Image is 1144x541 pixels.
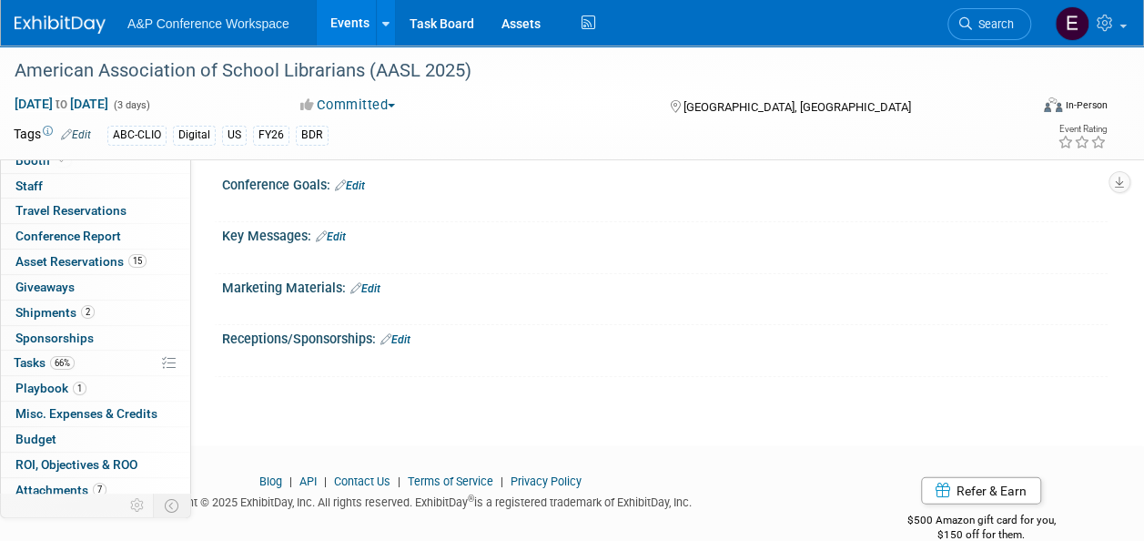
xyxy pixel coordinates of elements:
a: Terms of Service [408,475,493,488]
img: Format-Inperson.png [1044,97,1062,112]
a: Tasks66% [1,351,190,375]
td: Personalize Event Tab Strip [122,494,154,517]
img: ExhibitDay [15,15,106,34]
div: Event Format [948,95,1108,122]
a: Misc. Expenses & Credits [1,402,190,426]
span: 66% [50,356,75,370]
a: Travel Reservations [1,199,190,223]
span: A&P Conference Workspace [127,16,289,31]
span: | [319,475,331,488]
span: Budget [15,432,56,446]
span: Sponsorships [15,331,94,345]
a: API [299,475,317,488]
span: | [393,475,405,488]
a: Conference Report [1,224,190,249]
a: Refer & Earn [921,477,1041,505]
span: Conference Report [15,229,121,243]
span: to [53,97,70,111]
div: FY26 [253,126,289,145]
span: Staff [15,179,43,193]
a: Playbook1 [1,376,190,401]
div: Digital [173,126,216,145]
div: Copyright © 2025 ExhibitDay, Inc. All rights reserved. ExhibitDay is a registered trademark of Ex... [14,490,827,511]
a: ROI, Objectives & ROO [1,453,190,477]
span: Giveaways [15,280,75,294]
td: Tags [14,125,91,146]
span: [DATE] [DATE] [14,96,109,112]
span: Tasks [14,355,75,370]
a: Budget [1,427,190,452]
span: 7 [93,483,106,496]
span: Attachments [15,483,106,497]
span: Misc. Expenses & Credits [15,406,157,421]
span: Playbook [15,381,86,395]
span: 2 [81,305,95,319]
span: Shipments [15,305,95,320]
a: Edit [61,128,91,141]
div: BDR [296,126,329,145]
img: Erika Rollins [1055,6,1089,41]
div: US [222,126,247,145]
span: | [285,475,297,488]
div: Event Rating [1058,125,1107,134]
span: 1 [73,382,86,395]
div: Conference Goals: [222,171,1108,195]
a: Edit [380,333,410,346]
a: Contact Us [334,475,390,488]
a: Sponsorships [1,326,190,351]
button: Committed [294,96,402,115]
span: [GEOGRAPHIC_DATA], [GEOGRAPHIC_DATA] [683,100,911,114]
div: American Association of School Librarians (AASL 2025) [8,55,1014,87]
span: (3 days) [112,99,150,111]
span: Booth [15,153,71,168]
a: Shipments2 [1,301,190,325]
div: Marketing Materials: [222,274,1108,298]
span: 15 [128,254,147,268]
a: Privacy Policy [511,475,582,488]
span: | [496,475,508,488]
div: In-Person [1065,98,1108,112]
span: Travel Reservations [15,203,127,218]
a: Blog [259,475,282,488]
a: Giveaways [1,275,190,300]
a: Asset Reservations15 [1,250,190,274]
a: Edit [316,230,346,243]
a: Attachments7 [1,478,190,503]
span: ROI, Objectives & ROO [15,457,137,472]
a: Edit [350,282,380,295]
span: Asset Reservations [15,254,147,269]
a: Edit [335,179,365,192]
a: Search [947,8,1031,40]
div: Receptions/Sponsorships: [222,325,1108,349]
td: Toggle Event Tabs [154,494,191,517]
sup: ® [468,494,474,504]
a: Staff [1,174,190,199]
div: Key Messages: [222,222,1108,246]
span: Search [972,17,1014,31]
div: ABC-CLIO [107,126,167,145]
